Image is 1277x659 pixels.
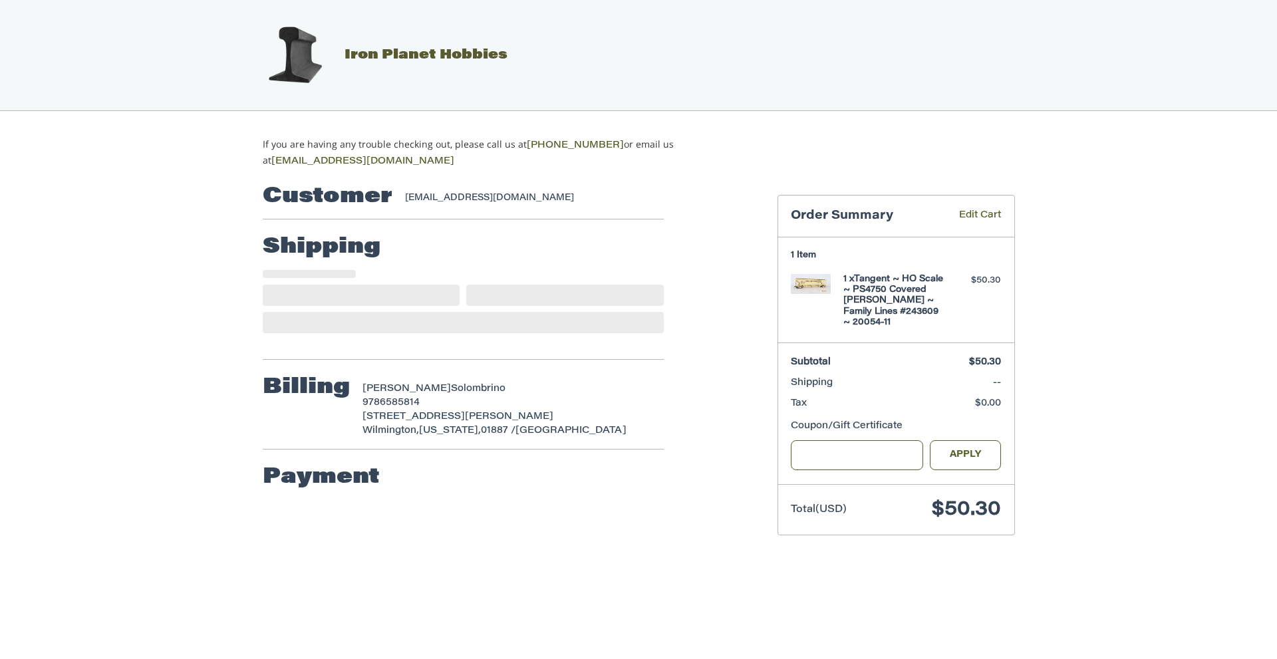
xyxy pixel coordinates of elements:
span: Subtotal [791,358,831,367]
h2: Shipping [263,234,380,261]
span: [GEOGRAPHIC_DATA] [515,426,627,436]
div: [EMAIL_ADDRESS][DOMAIN_NAME] [405,192,650,205]
span: Solombrino [451,384,505,394]
span: [US_STATE], [419,426,481,436]
p: If you are having any trouble checking out, please call us at or email us at [263,137,716,169]
img: Iron Planet Hobbies [261,22,328,88]
span: [PERSON_NAME] [362,384,451,394]
span: $0.00 [975,399,1001,408]
h2: Payment [263,464,380,491]
h3: Order Summary [791,209,940,224]
input: Gift Certificate or Coupon Code [791,440,923,470]
a: Edit Cart [940,209,1001,224]
span: Iron Planet Hobbies [345,49,507,62]
h4: 1 x Tangent ~ HO Scale ~ PS4750 Covered [PERSON_NAME] ~ Family Lines #243609 ~ 20054-11 [843,274,945,328]
span: 01887 / [481,426,515,436]
span: Total (USD) [791,505,847,515]
span: -- [993,378,1001,388]
a: [EMAIL_ADDRESS][DOMAIN_NAME] [271,157,454,166]
a: [PHONE_NUMBER] [527,141,624,150]
h2: Billing [263,374,350,401]
span: Tax [791,399,807,408]
span: 9786585814 [362,398,420,408]
span: $50.30 [932,500,1001,520]
span: Shipping [791,378,833,388]
span: Wilmington, [362,426,419,436]
a: Iron Planet Hobbies [248,49,507,62]
button: Apply [930,440,1002,470]
h3: 1 Item [791,250,1001,261]
span: [STREET_ADDRESS][PERSON_NAME] [362,412,553,422]
span: $50.30 [969,358,1001,367]
div: $50.30 [948,274,1001,287]
h2: Customer [263,184,392,210]
div: Coupon/Gift Certificate [791,420,1001,434]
